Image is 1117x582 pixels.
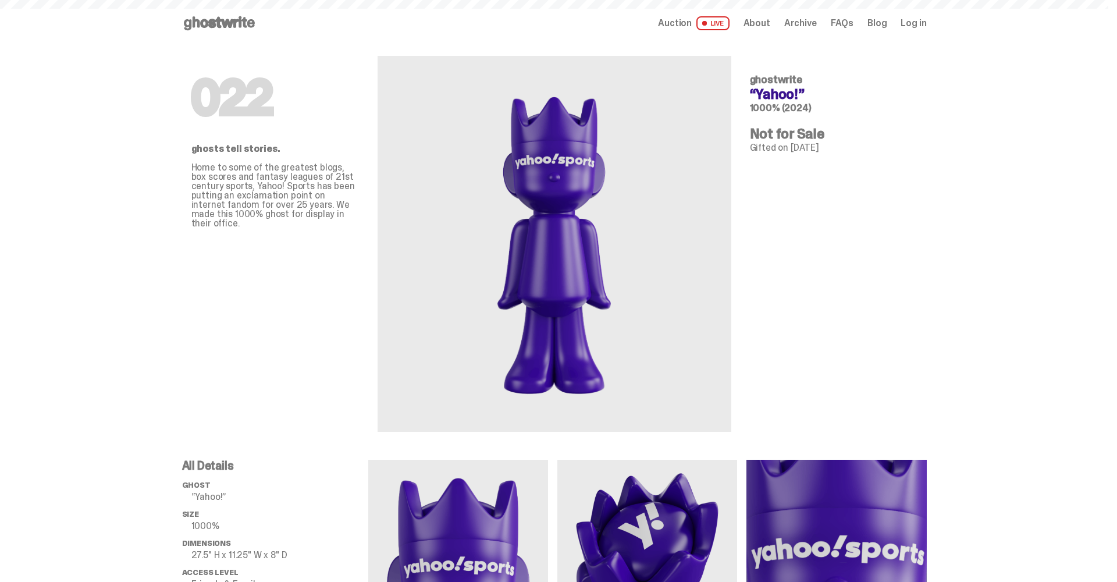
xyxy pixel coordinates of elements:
p: All Details [182,460,368,471]
p: 27.5" H x 11.25" W x 8" D [191,551,368,560]
a: Auction LIVE [658,16,729,30]
span: ghostwrite [750,73,802,87]
span: 1000% (2024) [750,102,812,114]
span: Size [182,509,199,519]
span: Auction [658,19,692,28]
a: Archive [784,19,817,28]
span: Dimensions [182,538,231,548]
a: Blog [867,19,887,28]
h4: “Yahoo!” [750,87,917,101]
a: FAQs [831,19,853,28]
span: ghost [182,480,211,490]
p: Home to some of the greatest blogs, box scores and fantasy leagues of 21st century sports, Yahoo!... [191,163,359,228]
img: ghostwrite&ldquo;Yahoo!&rdquo; [485,84,624,404]
p: ghosts tell stories. [191,144,359,154]
h1: 022 [191,74,359,121]
span: Access Level [182,567,239,577]
p: “Yahoo!” [191,492,368,502]
span: LIVE [696,16,730,30]
a: Log in [901,19,926,28]
h4: Not for Sale [750,127,917,141]
p: Gifted on [DATE] [750,143,917,152]
a: About [744,19,770,28]
p: 1000% [191,521,368,531]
